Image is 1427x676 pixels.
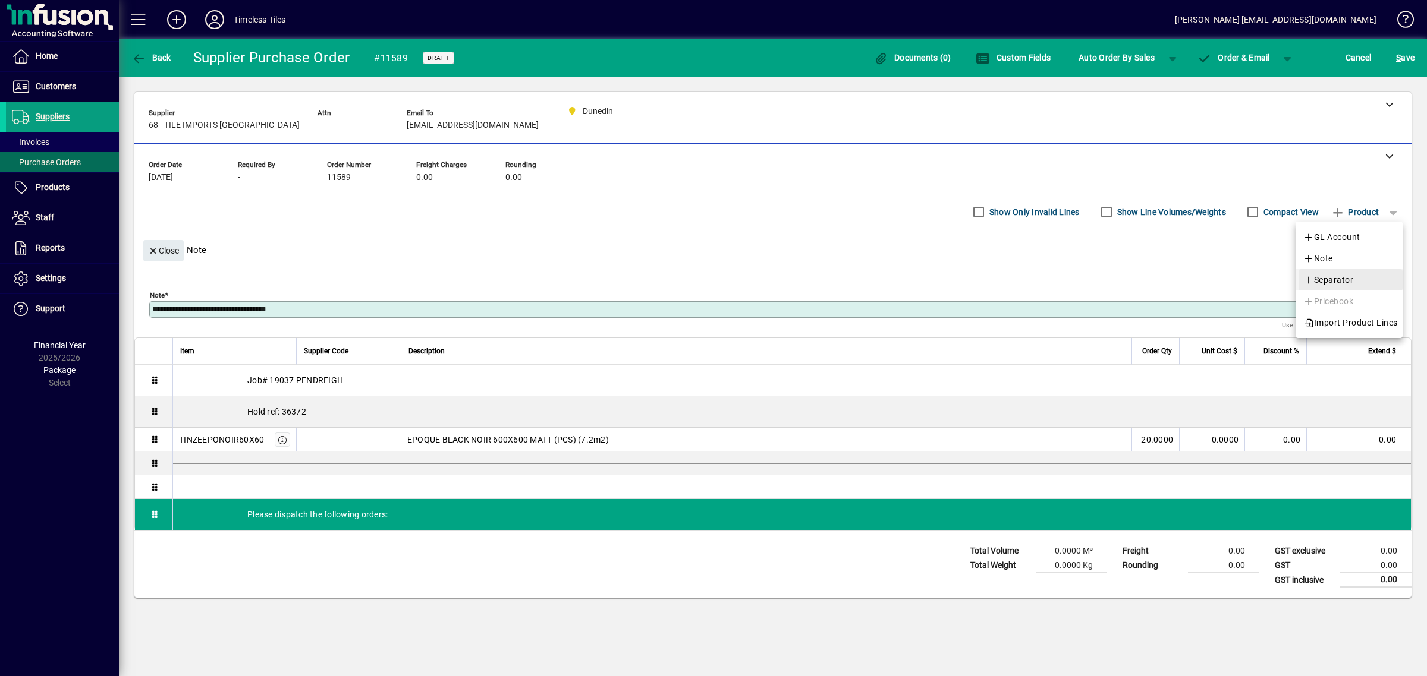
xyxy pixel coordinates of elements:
[1296,312,1403,333] button: Import Product Lines
[1303,273,1353,287] span: Separator
[1296,290,1403,312] button: Pricebook
[1303,315,1398,330] span: Import Product Lines
[1296,226,1403,248] button: GL Account
[1296,269,1403,290] button: Separator
[1303,230,1360,244] span: GL Account
[1296,248,1403,269] button: Note
[1303,251,1333,266] span: Note
[1303,294,1353,308] span: Pricebook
